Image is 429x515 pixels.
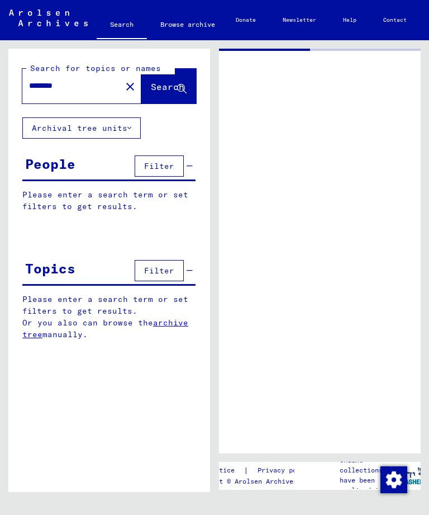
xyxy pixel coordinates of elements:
[30,63,161,73] mat-label: Search for topics or names
[97,11,147,40] a: Search
[380,466,407,493] div: Change consent
[387,461,429,489] img: yv_logo.png
[22,189,196,212] p: Please enter a search term or set filters to get results.
[22,294,196,341] p: Please enter a search term or set filters to get results. Or you also can browse the manually.
[9,10,88,26] img: Arolsen_neg.svg
[144,161,174,171] span: Filter
[22,318,188,339] a: archive tree
[222,7,269,34] a: Donate
[141,69,196,103] button: Search
[370,7,420,34] a: Contact
[188,476,326,486] p: Copyright © Arolsen Archives, 2021
[380,466,407,493] img: Change consent
[135,155,184,177] button: Filter
[144,266,174,276] span: Filter
[119,75,141,97] button: Clear
[22,117,141,139] button: Archival tree units
[135,260,184,281] button: Filter
[151,81,184,92] span: Search
[123,80,137,93] mat-icon: close
[25,154,75,174] div: People
[249,465,326,476] a: Privacy policy
[147,11,228,38] a: Browse archive
[330,7,370,34] a: Help
[188,465,326,476] div: |
[25,258,75,278] div: Topics
[269,7,330,34] a: Newsletter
